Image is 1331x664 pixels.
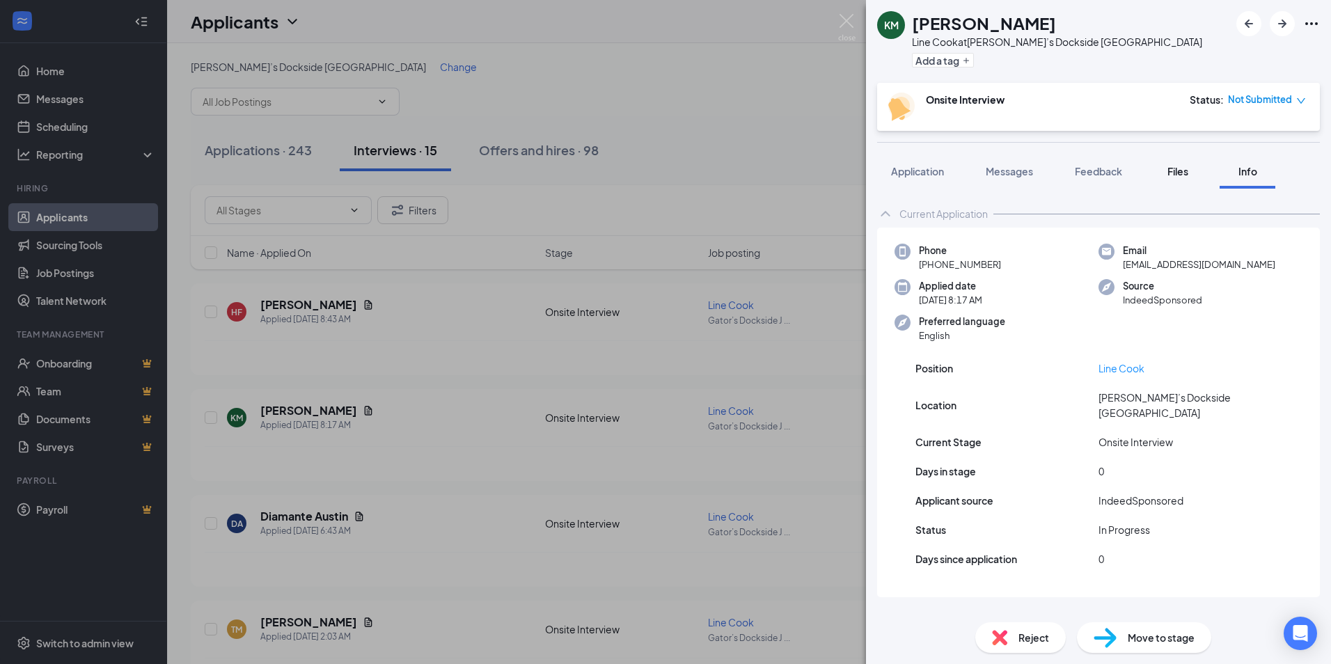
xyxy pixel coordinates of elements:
span: English [919,329,1005,342]
svg: Ellipses [1303,15,1320,32]
button: ArrowRight [1270,11,1295,36]
div: Status : [1190,93,1224,106]
button: PlusAdd a tag [912,53,974,68]
svg: ArrowRight [1274,15,1291,32]
span: Position [915,361,953,376]
span: Source [1123,279,1202,293]
span: Info [1238,165,1257,177]
svg: Plus [962,56,970,65]
svg: ChevronUp [877,205,894,222]
span: Days in stage [915,464,976,479]
span: Phone [919,244,1001,258]
div: Line Cook at [PERSON_NAME]’s Dockside [GEOGRAPHIC_DATA] [912,35,1202,49]
span: Files [1167,165,1188,177]
span: Status [915,522,946,537]
span: down [1296,96,1306,106]
span: [DATE] 8:17 AM [919,293,982,307]
span: Days since application [915,551,1017,567]
span: Not Submitted [1228,93,1292,106]
span: IndeedSponsored [1123,293,1202,307]
span: IndeedSponsored [1098,493,1183,508]
span: Messages [986,165,1033,177]
span: Location [915,397,956,413]
span: [PERSON_NAME]’s Dockside [GEOGRAPHIC_DATA] [1098,390,1282,420]
span: In Progress [1098,522,1150,537]
b: Onsite Interview [926,93,1005,106]
span: Reject [1018,630,1049,645]
span: 0 [1098,551,1104,567]
span: Onsite Interview [1098,434,1173,450]
h1: [PERSON_NAME] [912,11,1056,35]
span: Application [891,165,944,177]
span: Current Stage [915,434,982,450]
div: Open Intercom Messenger [1284,617,1317,650]
span: Preferred language [919,315,1005,329]
a: Line Cook [1098,362,1144,374]
span: Applicant source [915,493,993,508]
span: [PHONE_NUMBER] [919,258,1001,271]
button: ArrowLeftNew [1236,11,1261,36]
span: Email [1123,244,1275,258]
div: KM [884,18,899,32]
div: Current Application [899,207,988,221]
svg: ArrowLeftNew [1241,15,1257,32]
span: Feedback [1075,165,1122,177]
span: 0 [1098,464,1104,479]
span: Applied date [919,279,982,293]
span: Move to stage [1128,630,1195,645]
span: [EMAIL_ADDRESS][DOMAIN_NAME] [1123,258,1275,271]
